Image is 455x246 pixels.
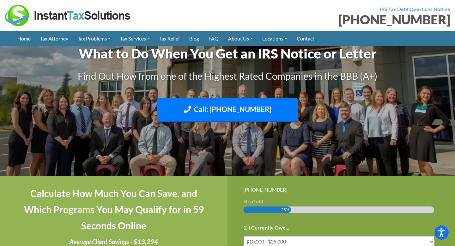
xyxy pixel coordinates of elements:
[260,198,263,204] span: 4
[292,31,319,46] a: Contact
[157,98,298,122] a: Call: [PHONE_NUMBER]
[35,31,73,46] a: Tax Attorney
[16,185,212,234] h4: Calculate How Much You Can Save, and Which Programs You May Qualify for in 59 Seconds Online
[52,69,403,83] h3: Find Out How from one of the Highest Rated Companies in the BBB (A+)
[243,224,289,231] label: 1) I Currently Owe...
[223,31,258,46] a: About Us
[73,31,115,46] a: Tax Problems
[281,206,289,213] span: 25%
[243,199,439,204] h3: Step of
[52,44,403,63] h1: What to Do When You Get an IRS Notice or Letter
[155,31,185,46] a: Tax Relief
[115,31,155,46] a: Tax Services
[232,13,450,26] div: [PHONE_NUMBER]
[243,185,439,194] div: [PHONE_NUMBER]
[5,5,131,26] img: Instant Tax Solutions Logo
[258,31,292,46] a: Locations
[253,198,256,204] span: 1
[185,31,204,46] a: Blog
[380,6,450,12] strong: IRS Tax Debt Questions Hotline
[70,238,158,245] i: Average Client Savings - $13,294
[204,31,223,46] a: FAQ
[5,12,131,18] a: Instant Tax Solutions Logo
[13,31,35,46] a: Home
